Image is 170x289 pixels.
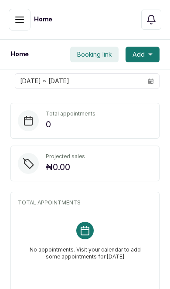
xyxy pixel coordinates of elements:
span: Booking link [77,50,112,59]
p: Projected sales [46,153,85,160]
button: Add [126,47,160,62]
p: Total appointments [46,110,95,117]
h1: Home [10,50,29,59]
input: Select date [15,74,143,88]
p: 0 [46,117,95,131]
span: Add [133,50,145,59]
h1: Home [34,15,52,24]
button: Booking link [70,47,119,62]
p: No appointments. Visit your calendar to add some appointments for [DATE] [28,239,142,260]
p: TOTAL APPOINTMENTS [18,199,152,206]
svg: calendar [148,78,154,84]
p: ₦0.00 [46,160,85,174]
